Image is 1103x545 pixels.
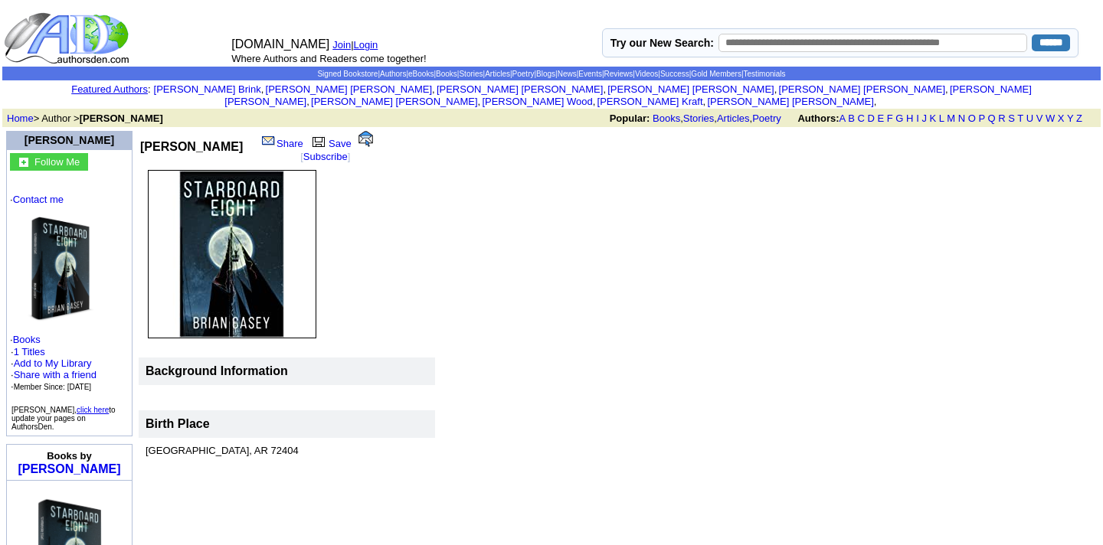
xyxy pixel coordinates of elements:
[921,113,927,124] a: J
[34,155,80,168] a: Follow Me
[351,39,383,51] font: |
[610,113,1096,124] font: , , ,
[224,83,1032,107] a: [PERSON_NAME] [PERSON_NAME]
[154,83,261,95] a: [PERSON_NAME] Brink
[691,70,741,78] a: Gold Members
[13,194,64,205] a: Contact me
[777,86,778,94] font: i
[148,170,316,338] img: 221040.jpg
[459,70,483,78] a: Stories
[610,37,714,49] label: Try our New Search:
[266,83,432,95] a: [PERSON_NAME] [PERSON_NAME]
[1058,113,1065,124] a: X
[1067,113,1073,124] a: Y
[683,113,714,124] a: Stories
[848,113,855,124] a: B
[146,445,299,456] font: [GEOGRAPHIC_DATA], AR 72404
[877,113,884,124] a: E
[436,70,457,78] a: Books
[14,357,92,369] a: Add to My Library
[752,113,781,124] a: Poetry
[779,83,945,95] a: [PERSON_NAME] [PERSON_NAME]
[348,151,351,162] font: ]
[705,98,707,106] font: i
[1008,113,1015,124] a: S
[19,158,28,167] img: gc.jpg
[1076,113,1082,124] a: Z
[146,417,210,430] font: Birth Place
[857,113,864,124] a: C
[263,86,265,94] font: i
[604,70,633,78] a: Reviews
[13,334,41,345] a: Books
[660,70,689,78] a: Success
[7,113,163,124] font: > Author >
[744,70,786,78] a: Testimonials
[154,83,1032,107] font: , , , , , , , , , ,
[146,364,288,377] b: Background Information
[231,38,329,51] font: [DOMAIN_NAME]
[260,138,303,149] a: Share
[1026,113,1033,124] a: U
[797,113,839,124] b: Authors:
[310,135,327,147] img: library.gif
[482,96,592,107] a: [PERSON_NAME] Wood
[968,113,976,124] a: O
[332,39,351,51] a: Join
[437,83,603,95] a: [PERSON_NAME] [PERSON_NAME]
[610,113,650,124] b: Popular:
[1046,113,1055,124] a: W
[34,156,80,168] font: Follow Me
[867,113,874,124] a: D
[71,83,148,95] a: Featured Authors
[635,70,658,78] a: Videos
[947,113,955,124] a: M
[958,113,965,124] a: N
[930,113,937,124] a: K
[578,70,602,78] a: Events
[998,113,1005,124] a: R
[987,113,995,124] a: Q
[1036,113,1043,124] a: V
[358,131,373,147] img: alert.gif
[18,210,103,326] img: 79408.jpg
[71,83,150,95] font: :
[14,369,97,380] a: Share with a friend
[77,406,109,414] a: click here
[25,134,114,146] a: [PERSON_NAME]
[69,485,70,490] img: shim.gif
[607,83,774,95] a: [PERSON_NAME] [PERSON_NAME]
[14,346,45,357] a: 1 Titles
[717,113,750,124] a: Articles
[485,70,510,78] a: Articles
[18,462,120,475] a: [PERSON_NAME]
[317,70,378,78] a: Signed Bookstore
[311,96,477,107] a: [PERSON_NAME] [PERSON_NAME]
[876,98,878,106] font: i
[47,450,92,462] b: Books by
[14,383,92,391] font: Member Since: [DATE]
[906,113,913,124] a: H
[309,138,352,149] a: Save
[948,86,950,94] font: i
[300,151,303,162] font: [
[354,39,378,51] a: Login
[653,113,680,124] a: Books
[558,70,577,78] a: News
[595,98,597,106] font: i
[606,86,607,94] font: i
[887,113,893,124] a: F
[597,96,703,107] a: [PERSON_NAME] Kraft
[895,113,903,124] a: G
[536,70,555,78] a: Blogs
[231,53,426,64] font: Where Authors and Readers come together!
[707,96,873,107] a: [PERSON_NAME] [PERSON_NAME]
[408,70,434,78] a: eBooks
[11,406,116,431] font: [PERSON_NAME], to update your pages on AuthorsDen.
[11,346,97,392] font: ·
[480,98,482,106] font: i
[939,113,944,124] a: L
[1017,113,1023,124] a: T
[380,70,406,78] a: Authors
